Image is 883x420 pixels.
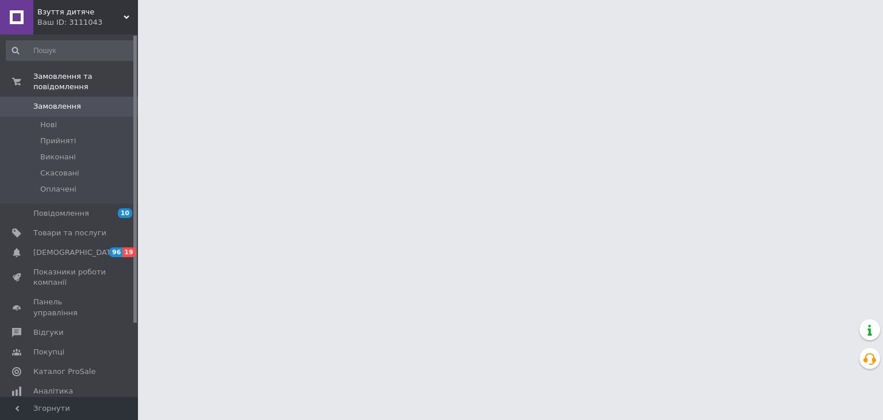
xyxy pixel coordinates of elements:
[33,247,118,258] span: [DEMOGRAPHIC_DATA]
[33,327,63,338] span: Відгуки
[40,168,79,178] span: Скасовані
[33,267,106,288] span: Показники роботи компанії
[109,247,122,257] span: 96
[33,208,89,219] span: Повідомлення
[33,347,64,357] span: Покупці
[40,152,76,162] span: Виконані
[6,40,136,61] input: Пошук
[40,184,76,194] span: Оплачені
[37,17,138,28] div: Ваш ID: 3111043
[122,247,136,257] span: 19
[40,120,57,130] span: Нові
[37,7,124,17] span: Взуття дитяче
[40,136,76,146] span: Прийняті
[33,71,138,92] span: Замовлення та повідомлення
[33,366,95,377] span: Каталог ProSale
[33,297,106,318] span: Панель управління
[118,208,132,218] span: 10
[33,101,81,112] span: Замовлення
[33,386,73,396] span: Аналітика
[33,228,106,238] span: Товари та послуги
